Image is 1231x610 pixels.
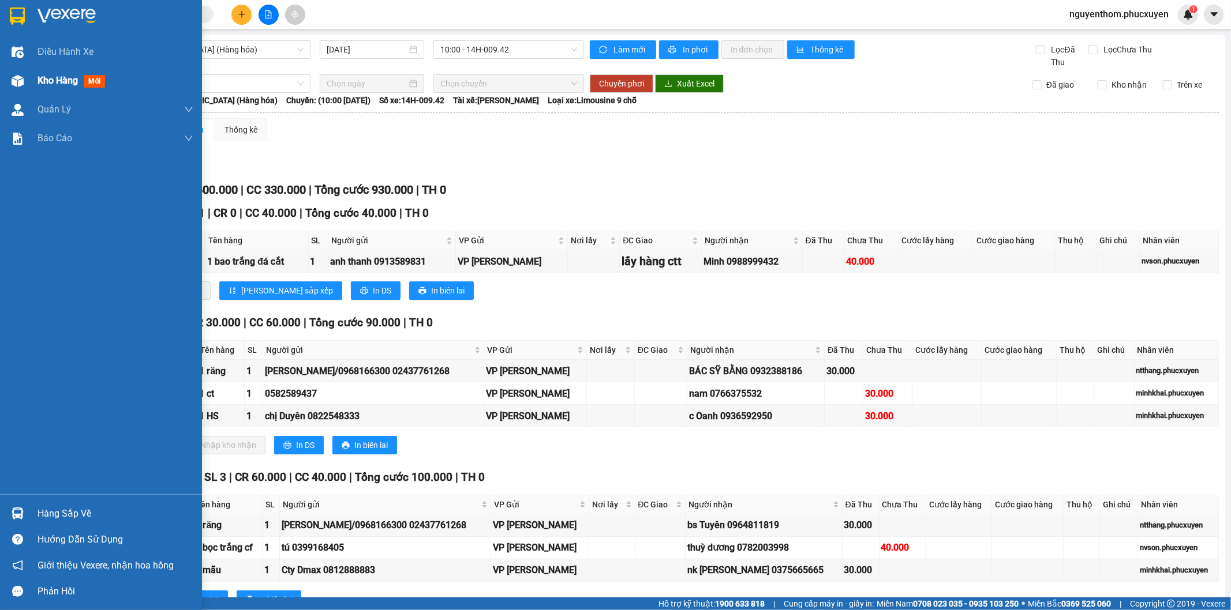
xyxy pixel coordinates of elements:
[622,253,699,270] div: lấy hàng ctt
[237,590,301,609] button: printerIn biên lai
[1042,78,1079,91] span: Đã giao
[229,470,232,484] span: |
[231,5,252,25] button: plus
[1138,495,1219,514] th: Nhân viên
[992,495,1064,514] th: Cước giao hàng
[245,341,263,360] th: SL
[12,534,23,545] span: question-circle
[1140,519,1217,531] div: ntthang.phucxuyen
[683,43,709,56] span: In phơi
[658,597,765,610] span: Hỗ trợ kỹ thuật:
[418,287,426,296] span: printer
[10,7,25,25] img: logo-vxr
[38,44,93,59] span: Điều hành xe
[282,518,489,532] div: [PERSON_NAME]/0968166300 02437761268
[196,518,261,532] div: 1 răng
[1061,599,1111,608] strong: 0369 525 060
[264,540,278,555] div: 1
[265,364,482,378] div: [PERSON_NAME]/0968166300 02437761268
[863,341,912,360] th: Chưa Thu
[456,250,568,273] td: VP Dương Đình Nghệ
[199,386,242,401] div: 1 ct
[486,409,585,423] div: VP [PERSON_NAME]
[825,341,863,360] th: Đã Thu
[811,43,845,56] span: Thống kê
[590,40,656,59] button: syncLàm mới
[687,563,840,577] div: nk [PERSON_NAME] 0375665665
[241,183,244,197] span: |
[229,287,237,296] span: sort-ascending
[38,558,174,573] span: Giới thiệu Vexere, nhận hoa hồng
[178,590,228,609] button: printerIn DS
[484,405,587,427] td: VP Minh Khai
[704,254,800,269] div: Minh 0988999432
[309,231,328,250] th: SL
[207,254,306,269] div: 1 bao trắng đá cắt
[351,281,401,300] button: printerIn DS
[494,498,577,511] span: VP Gửi
[330,254,454,269] div: anh thanh 0913589831
[881,540,925,555] div: 40.000
[12,560,23,571] span: notification
[264,518,278,532] div: 1
[245,206,297,220] span: CC 40.000
[1060,7,1178,21] span: nguyenthom.phucxuyen
[440,75,577,92] span: Chọn chuyến
[354,439,388,451] span: In biên lai
[1097,231,1140,250] th: Ghi chú
[246,596,254,605] span: printer
[235,470,286,484] span: CR 60.000
[200,593,219,606] span: In DS
[638,498,674,511] span: ĐC Giao
[405,206,429,220] span: TH 0
[843,495,880,514] th: Đã Thu
[1064,495,1100,514] th: Thu hộ
[655,74,724,93] button: downloadXuất Excel
[1120,597,1121,610] span: |
[664,80,672,89] span: download
[327,43,407,56] input: 13/10/2025
[296,439,315,451] span: In DS
[178,436,265,454] button: downloadNhập kho nhận
[705,234,791,247] span: Người nhận
[38,131,72,145] span: Báo cáo
[787,40,855,59] button: bar-chartThống kê
[263,495,280,514] th: SL
[461,470,485,484] span: TH 0
[282,563,489,577] div: Cty Dmax 0812888883
[491,514,589,537] td: VP Dương Đình Nghệ
[689,498,830,511] span: Người nhận
[1204,5,1224,25] button: caret-down
[431,284,465,297] span: In biên lai
[189,316,241,329] span: CR 30.000
[1099,43,1154,56] span: Lọc Chưa Thu
[677,77,714,90] span: Xuất Excel
[877,597,1019,610] span: Miền Nam
[689,364,822,378] div: BÁC SỸ BẰNG 0932388186
[196,563,261,577] div: 1 mẫu
[1142,255,1217,267] div: nvson.phucxuyen
[349,470,352,484] span: |
[259,5,279,25] button: file-add
[283,498,479,511] span: Người gửi
[623,234,690,247] span: ĐC Giao
[246,364,261,378] div: 1
[305,206,396,220] span: Tổng cước 40.000
[638,344,675,356] span: ĐC Giao
[493,563,587,577] div: VP [PERSON_NAME]
[286,94,371,107] span: Chuyến: (10:00 [DATE])
[571,234,608,247] span: Nơi lấy
[184,134,193,143] span: down
[689,386,822,401] div: nam 0766375532
[12,507,24,519] img: warehouse-icon
[355,470,452,484] span: Tổng cước 100.000
[246,386,261,401] div: 1
[285,5,305,25] button: aim
[283,441,291,450] span: printer
[784,597,874,610] span: Cung cấp máy in - giấy in:
[668,46,678,55] span: printer
[199,409,242,423] div: 1 HS
[1047,43,1088,69] span: Lọc Đã Thu
[548,94,637,107] span: Loại xe: Limousine 9 chỗ
[865,409,910,423] div: 30.000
